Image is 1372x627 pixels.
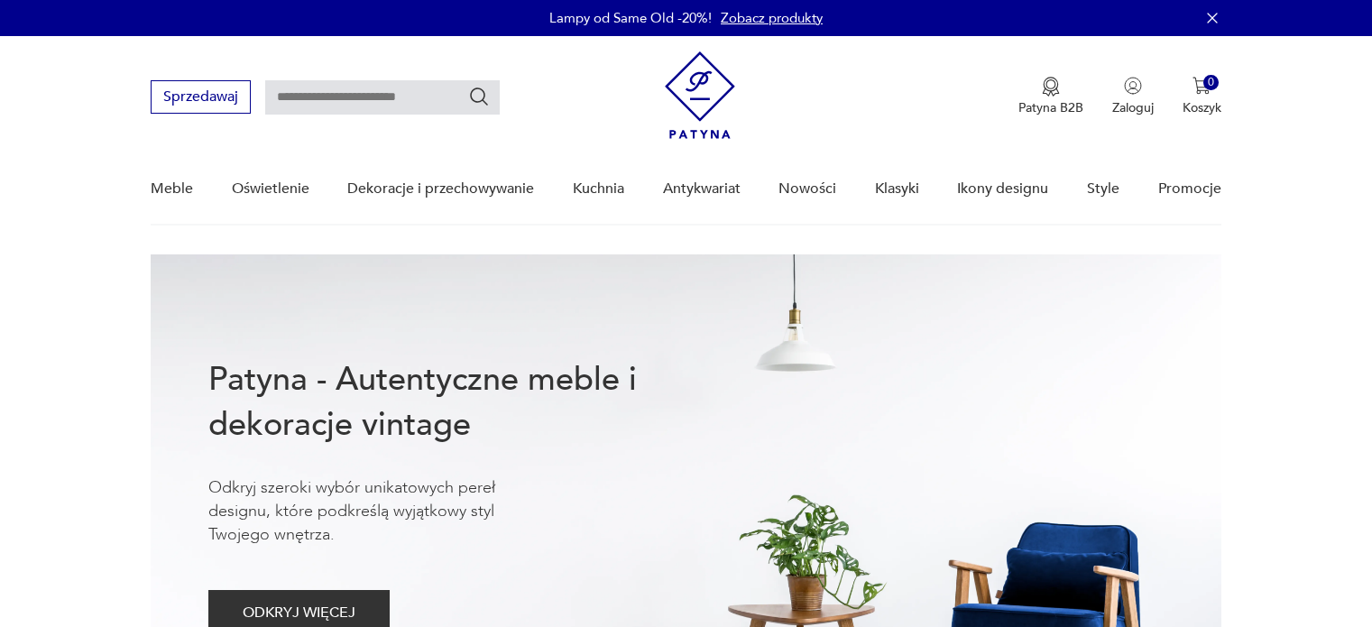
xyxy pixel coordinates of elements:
div: 0 [1203,75,1219,90]
img: Ikona koszyka [1192,77,1211,95]
a: Ikony designu [957,154,1048,224]
p: Patyna B2B [1018,99,1083,116]
a: Nowości [778,154,836,224]
p: Zaloguj [1112,99,1154,116]
a: Antykwariat [663,154,741,224]
a: Sprzedawaj [151,92,251,105]
button: Patyna B2B [1018,77,1083,116]
a: ODKRYJ WIĘCEJ [208,608,390,621]
p: Lampy od Same Old -20%! [549,9,712,27]
h1: Patyna - Autentyczne meble i dekoracje vintage [208,357,695,447]
button: Zaloguj [1112,77,1154,116]
a: Meble [151,154,193,224]
a: Dekoracje i przechowywanie [347,154,534,224]
p: Odkryj szeroki wybór unikatowych pereł designu, które podkreślą wyjątkowy styl Twojego wnętrza. [208,476,551,547]
a: Style [1087,154,1119,224]
p: Koszyk [1183,99,1221,116]
a: Zobacz produkty [721,9,823,27]
img: Ikona medalu [1042,77,1060,97]
a: Promocje [1158,154,1221,224]
img: Patyna - sklep z meblami i dekoracjami vintage [665,51,735,139]
a: Klasyki [875,154,919,224]
img: Ikonka użytkownika [1124,77,1142,95]
a: Oświetlenie [232,154,309,224]
button: Sprzedawaj [151,80,251,114]
a: Kuchnia [573,154,624,224]
button: Szukaj [468,86,490,107]
a: Ikona medaluPatyna B2B [1018,77,1083,116]
button: 0Koszyk [1183,77,1221,116]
